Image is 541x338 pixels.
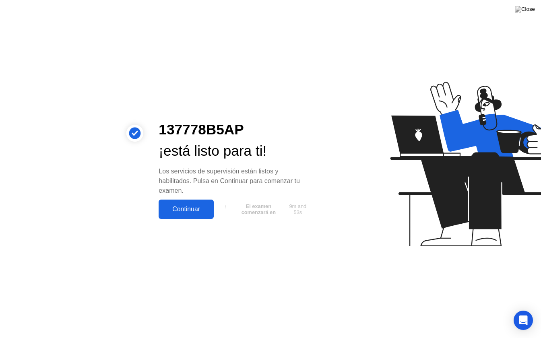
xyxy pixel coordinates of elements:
[159,119,312,140] div: 137778B5AP
[286,203,310,215] span: 9m and 53s
[515,6,535,12] img: Close
[159,167,312,196] div: Los servicios de supervisión están listos y habilitados. Pulsa en Continuar para comenzar tu examen.
[218,202,312,217] button: El examen comenzará en9m and 53s
[514,311,533,330] div: Open Intercom Messenger
[159,200,214,219] button: Continuar
[159,140,312,162] div: ¡está listo para ti!
[161,206,211,213] div: Continuar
